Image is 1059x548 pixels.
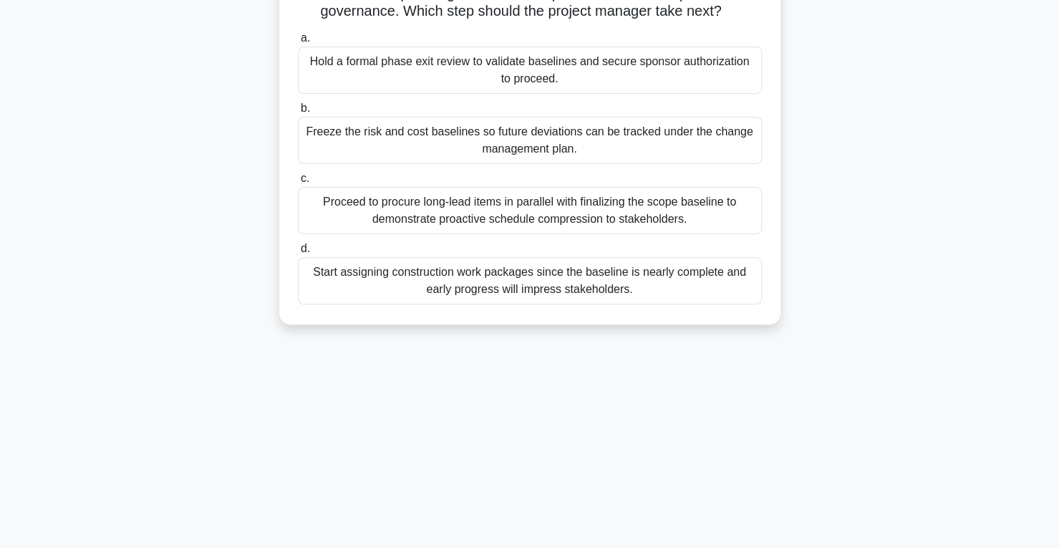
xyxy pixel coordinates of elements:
span: d. [301,242,310,254]
span: a. [301,32,310,44]
div: Freeze the risk and cost baselines so future deviations can be tracked under the change managemen... [298,117,762,164]
div: Proceed to procure long-lead items in parallel with finalizing the scope baseline to demonstrate ... [298,187,762,234]
div: Start assigning construction work packages since the baseline is nearly complete and early progre... [298,257,762,304]
span: b. [301,102,310,114]
span: c. [301,172,309,184]
div: Hold a formal phase exit review to validate baselines and secure sponsor authorization to proceed. [298,47,762,94]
